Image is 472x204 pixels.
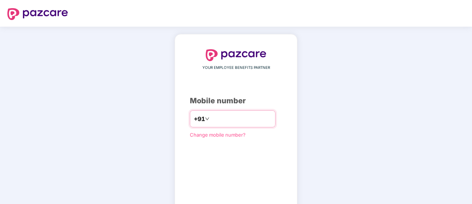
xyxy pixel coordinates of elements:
img: logo [206,49,266,61]
span: down [205,117,209,121]
span: +91 [194,114,205,124]
img: logo [7,8,68,20]
a: Change mobile number? [190,132,246,138]
span: YOUR EMPLOYEE BENEFITS PARTNER [202,65,270,71]
div: Mobile number [190,95,282,107]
